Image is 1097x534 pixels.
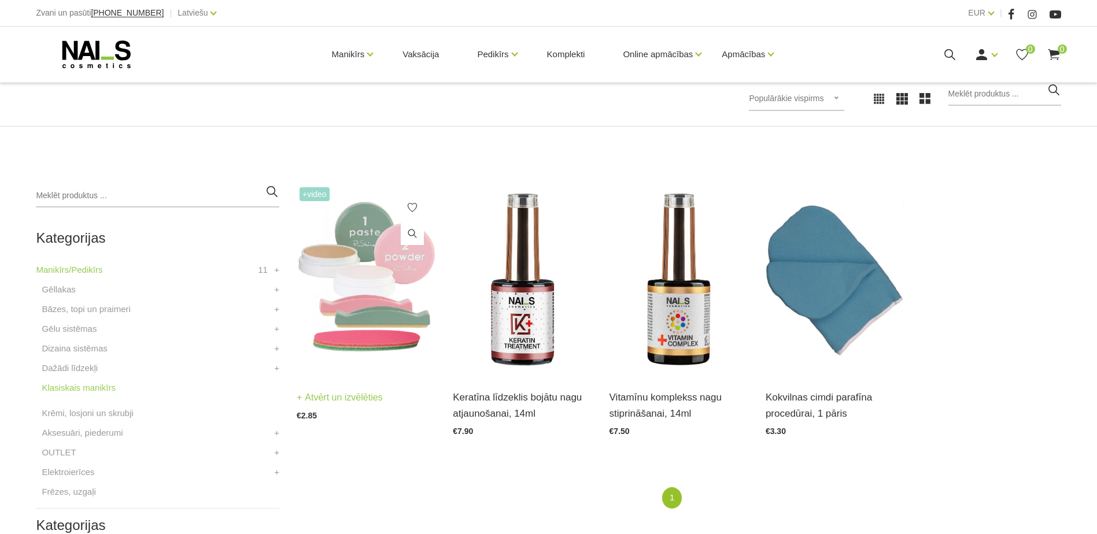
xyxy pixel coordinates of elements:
[274,446,279,459] a: +
[42,381,116,395] a: Klasiskais manikīrs
[297,411,317,420] span: €2.85
[274,283,279,296] a: +
[36,231,279,246] h2: Kategorijas
[42,361,98,375] a: Dažādi līdzekļi
[258,263,268,277] span: 11
[36,518,279,533] h2: Kategorijas
[91,8,164,17] span: [PHONE_NUMBER]
[623,31,693,77] a: Online apmācības
[610,390,748,421] a: Vitamīnu komplekss nagu stiprināšanai, 14ml
[1015,47,1029,62] a: 0
[948,83,1061,106] input: Meklēt produktus ...
[42,446,76,459] a: OUTLET
[274,342,279,355] a: +
[42,342,107,355] a: Dizaina sistēmas
[662,487,682,509] a: 1
[610,184,748,375] img: Efektīvs līdzeklis bojātu nagu ārstēšanai, kas piešķir nagiem JAUNU dzīvi, izlīdzina naga virsmu,...
[332,31,365,77] a: Manikīrs
[538,27,594,82] a: Komplekti
[42,322,97,336] a: Gēlu sistēmas
[1000,6,1002,20] span: |
[766,427,786,436] span: €3.30
[42,406,133,420] a: Krēmi, losjoni un skrubji
[169,6,172,20] span: |
[42,283,75,296] a: Gēllakas
[749,94,823,103] span: Populārākie vispirms
[274,263,279,277] a: +
[968,6,985,20] a: EUR
[36,6,164,20] div: Zvani un pasūti
[274,361,279,375] a: +
[274,426,279,440] a: +
[766,390,904,421] a: Kokvilnas cimdi parafīna procedūrai, 1 pāris
[274,302,279,316] a: +
[766,184,904,375] img: Mīksti kokvilnas cimdiņi parafīna roku procedūrai. Ilgstoši saglabā siltumu....
[178,6,208,20] a: Latviešu
[42,465,94,479] a: Elektroierīces
[274,465,279,479] a: +
[297,390,383,406] a: Atvērt un izvēlēties
[610,427,630,436] span: €7.50
[1047,47,1061,62] a: 0
[42,485,95,499] a: Frēzes, uzgaļi
[274,322,279,336] a: +
[453,390,592,421] a: Keratīna līdzeklis bojātu nagu atjaunošanai, 14ml
[453,427,473,436] span: €7.90
[477,31,508,77] a: Pedikīrs
[722,31,765,77] a: Apmācības
[300,187,330,201] span: +Video
[297,184,435,375] img: “Japānas manikīrs” – sapnis par veseliem un stipriem nagiem ir piepildījies!Japānas manikīrs izte...
[36,184,279,207] input: Meklēt produktus ...
[1026,44,1035,54] span: 0
[91,9,164,17] a: [PHONE_NUMBER]
[393,27,448,82] a: Vaksācija
[42,302,130,316] a: Bāzes, topi un praimeri
[42,426,123,440] a: Aksesuāri, piederumi
[453,184,592,375] img: Augstākās efektivitātes nagu stiprinātājs viegli maskējošā tonī. Piemērots ļoti stipri bojātietie...
[1058,44,1067,54] span: 0
[297,487,1061,509] nav: catalog-product-list
[36,263,102,277] a: Manikīrs/Pedikīrs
